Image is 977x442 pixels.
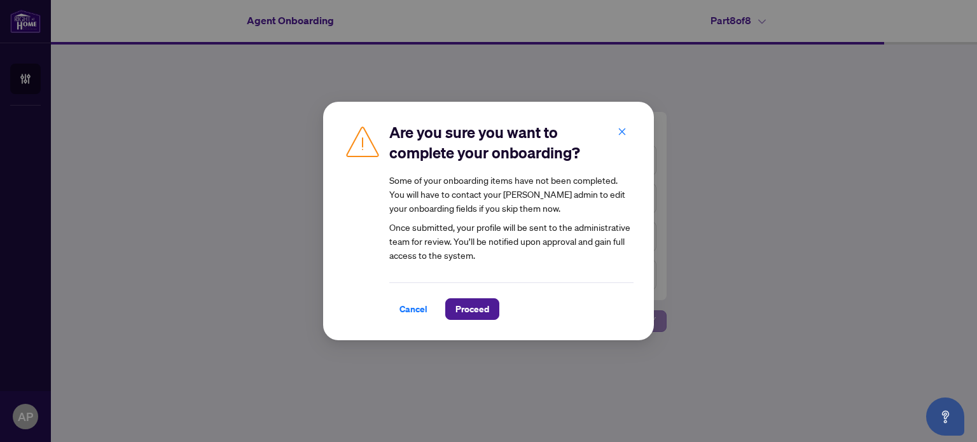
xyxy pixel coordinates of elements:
div: Some of your onboarding items have not been completed. You will have to contact your [PERSON_NAME... [389,173,634,215]
button: Cancel [389,298,438,320]
h2: Are you sure you want to complete your onboarding? [389,122,634,163]
span: Cancel [399,299,427,319]
button: Proceed [445,298,499,320]
img: Caution Icon [343,122,382,160]
span: Proceed [455,299,489,319]
article: Once submitted, your profile will be sent to the administrative team for review. You’ll be notifi... [389,173,634,262]
button: Open asap [926,397,964,436]
span: close [618,127,627,136]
